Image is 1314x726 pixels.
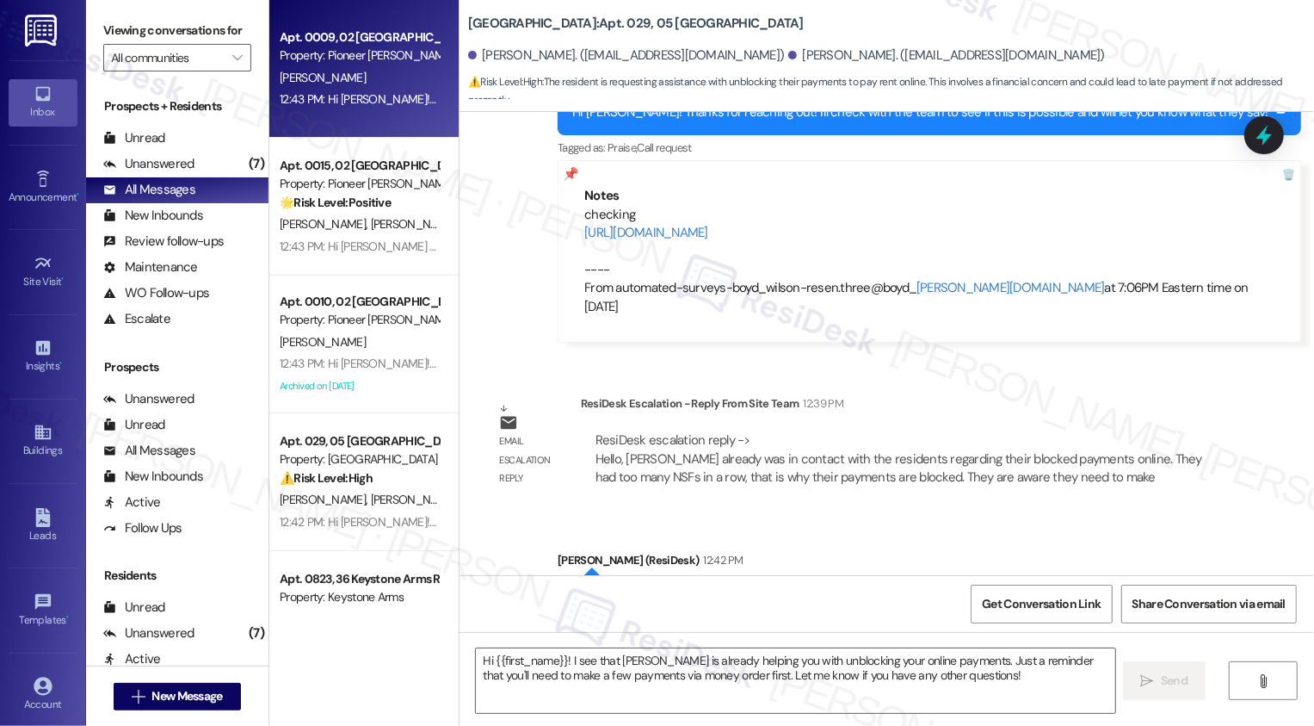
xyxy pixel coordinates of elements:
[103,519,182,537] div: Follow Ups
[280,470,373,486] strong: ⚠️ Risk Level: High
[982,595,1101,613] span: Get Conversation Link
[584,224,708,241] a: [URL][DOMAIN_NAME]
[151,687,222,705] span: New Message
[103,650,161,668] div: Active
[1132,595,1286,613] span: Share Conversation via email
[370,492,456,507] span: [PERSON_NAME]
[280,570,439,588] div: Apt. 0823, 36 Keystone Arms Rental Community
[1257,674,1270,688] i: 
[103,493,161,512] div: Active
[280,195,391,210] strong: 🌟 Risk Level: Positive
[572,103,1268,121] div: Hi [PERSON_NAME]! Thanks for reaching out! I'll check with the team to see if this is possible an...
[788,47,1105,65] div: [PERSON_NAME]. ([EMAIL_ADDRESS][DOMAIN_NAME])
[86,358,268,376] div: Prospects
[114,683,241,710] button: New Message
[103,129,165,147] div: Unread
[280,588,439,606] div: Property: Keystone Arms
[103,258,198,276] div: Maintenance
[103,390,194,408] div: Unanswered
[280,432,439,450] div: Apt. 029, 05 [GEOGRAPHIC_DATA]
[62,273,65,285] span: •
[132,690,145,704] i: 
[280,216,371,232] span: [PERSON_NAME]
[103,155,194,173] div: Unanswered
[103,599,165,617] div: Unread
[9,79,77,126] a: Inbox
[1161,672,1188,690] span: Send
[280,293,439,311] div: Apt. 0010, 02 [GEOGRAPHIC_DATA][PERSON_NAME]
[103,233,224,251] div: Review follow-ups
[9,333,77,380] a: Insights •
[86,97,268,115] div: Prospects + Residents
[9,672,77,718] a: Account
[77,189,79,201] span: •
[103,207,203,225] div: New Inbounds
[280,157,439,175] div: Apt. 0015, 02 [GEOGRAPHIC_DATA][PERSON_NAME]
[280,492,371,507] span: [PERSON_NAME]
[278,375,441,397] div: Archived on [DATE]
[468,75,542,89] strong: ⚠️ Risk Level: High
[700,551,743,569] div: 12:42 PM
[9,503,77,549] a: Leads
[280,450,439,468] div: Property: [GEOGRAPHIC_DATA]
[370,216,456,232] span: [PERSON_NAME]
[9,587,77,634] a: Templates •
[916,279,1105,296] a: [PERSON_NAME][DOMAIN_NAME]
[608,140,637,155] span: Praise ,
[244,620,268,647] div: (7)
[468,73,1314,110] span: : The resident is requesting assistance with unblocking their payments to pay rent online. This i...
[280,311,439,329] div: Property: Pioneer [PERSON_NAME]
[468,47,785,65] div: [PERSON_NAME]. ([EMAIL_ADDRESS][DOMAIN_NAME])
[66,611,69,624] span: •
[468,15,804,33] b: [GEOGRAPHIC_DATA]: Apt. 029, 05 [GEOGRAPHIC_DATA]
[59,357,62,369] span: •
[799,394,844,413] div: 12:39 PM
[581,394,1229,419] div: ResiDesk Escalation - Reply From Site Team
[25,15,60,47] img: ResiDesk Logo
[103,416,165,434] div: Unread
[584,187,619,204] b: Notes
[280,70,366,85] span: [PERSON_NAME]
[103,181,195,199] div: All Messages
[103,442,195,460] div: All Messages
[103,284,209,302] div: WO Follow-ups
[558,135,1301,160] div: Tagged as:
[476,648,1115,713] textarea: Hi {{first_name}}! I see that [PERSON_NAME] is already helping you with unblocking your online pa...
[103,468,203,486] div: New Inbounds
[280,28,439,47] div: Apt. 0009, 02 [GEOGRAPHIC_DATA][PERSON_NAME]
[111,44,224,71] input: All communities
[1141,674,1154,688] i: 
[103,624,194,642] div: Unanswered
[103,310,170,328] div: Escalate
[584,206,1274,317] div: checking ---- From automated-surveys-boyd_wilson-resen.three@boyd_ at 7:06PM Eastern time on [DATE]
[280,175,439,193] div: Property: Pioneer [PERSON_NAME]
[9,418,77,464] a: Buildings
[9,249,77,295] a: Site Visit •
[638,140,692,155] span: Call request
[971,585,1112,624] button: Get Conversation Link
[232,51,242,65] i: 
[103,17,251,44] label: Viewing conversations for
[280,334,366,350] span: [PERSON_NAME]
[1123,661,1206,700] button: Send
[1121,585,1297,624] button: Share Conversation via email
[558,551,1301,575] div: [PERSON_NAME] (ResiDesk)
[244,151,268,177] div: (7)
[280,47,439,65] div: Property: Pioneer [PERSON_NAME]
[86,567,268,585] div: Residents
[595,431,1202,486] div: ResiDesk escalation reply -> Hello, [PERSON_NAME] already was in contact with the residents regar...
[499,432,566,487] div: Email escalation reply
